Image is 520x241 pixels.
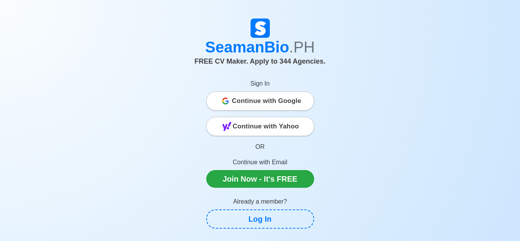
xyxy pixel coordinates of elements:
p: OR [206,142,314,152]
button: Continue with Yahoo [206,117,314,136]
span: .PH [289,39,315,56]
span: Continue with Yahoo [233,119,299,134]
h1: SeamanBio [46,38,474,56]
span: FREE CV Maker. Apply to 344 Agencies. [195,57,326,65]
span: Continue with Google [232,93,301,109]
button: Continue with Google [206,91,314,111]
img: Logo [251,19,270,38]
a: Join Now - It's FREE [206,170,314,188]
a: Log In [206,209,314,229]
p: Sign In [206,79,314,88]
p: Already a member? [206,197,314,206]
p: Continue with Email [206,158,314,167]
